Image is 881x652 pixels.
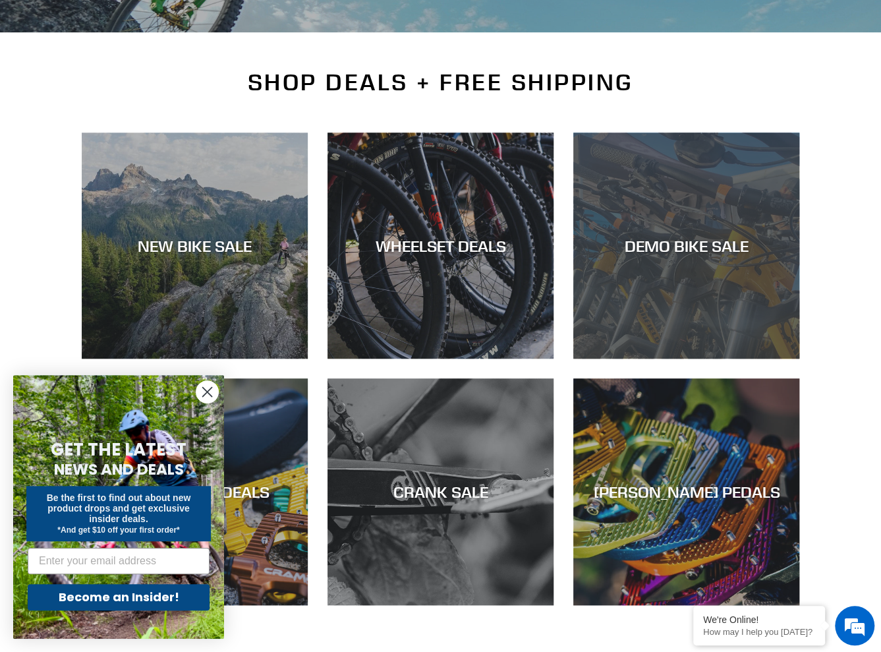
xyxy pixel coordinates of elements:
[327,133,554,359] a: WHEELSET DEALS
[327,236,554,255] div: WHEELSET DEALS
[82,133,308,359] a: NEW BIKE SALE
[573,133,799,359] a: DEMO BIKE SALE
[703,614,815,625] div: We're Online!
[28,584,210,610] button: Become an Insider!
[327,483,554,502] div: CRANK SALE
[573,483,799,502] div: [PERSON_NAME] PEDALS
[327,378,554,605] a: CRANK SALE
[57,525,179,535] span: *And get $10 off your first order*
[28,548,210,574] input: Enter your email address
[703,627,815,637] p: How may I help you today?
[47,492,191,524] span: Be the first to find out about new product drops and get exclusive insider deals.
[82,236,308,255] div: NEW BIKE SALE
[82,69,800,96] h2: SHOP DEALS + FREE SHIPPING
[573,378,799,605] a: [PERSON_NAME] PEDALS
[51,438,186,461] span: GET THE LATEST
[196,380,219,403] button: Close dialog
[54,459,184,480] span: NEWS AND DEALS
[573,236,799,255] div: DEMO BIKE SALE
